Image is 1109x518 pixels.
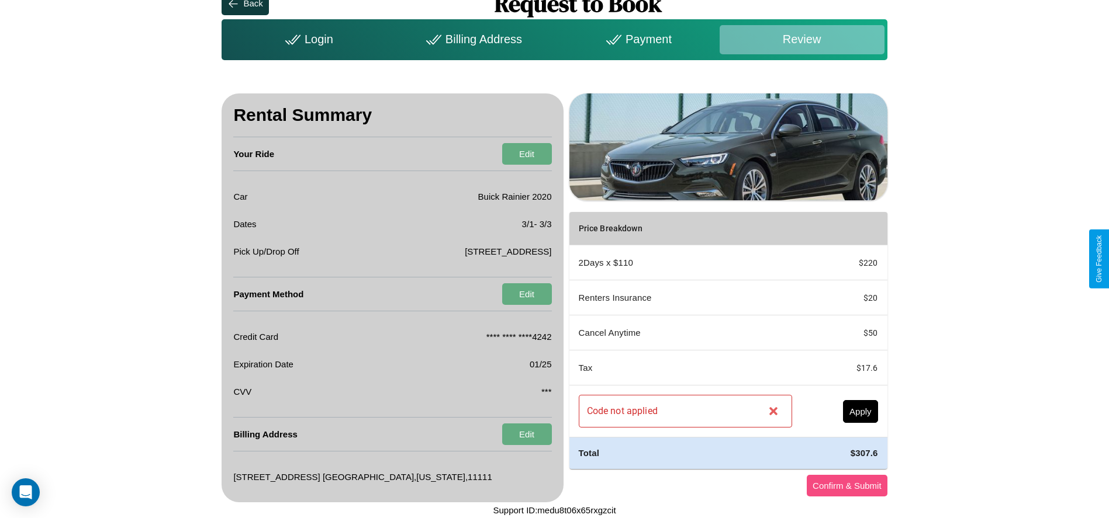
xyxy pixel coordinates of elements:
h4: $ 307.6 [811,447,878,459]
p: Renters Insurance [579,290,792,305]
p: Buick Rainier 2020 [478,189,552,204]
p: Tax [579,360,792,376]
p: 01/25 [530,356,552,372]
div: Review [720,25,885,54]
button: Confirm & Submit [807,475,887,496]
h4: Total [579,447,792,459]
p: CVV [233,384,251,399]
p: Expiration Date [233,356,293,372]
p: Support ID: medu8t06x65rxgzcit [493,502,616,518]
div: Give Feedback [1095,235,1103,283]
td: $ 220 [801,245,887,280]
p: [STREET_ADDRESS] [465,244,551,259]
td: $ 17.6 [801,350,887,385]
table: simple table [569,212,887,468]
p: Dates [233,216,256,232]
div: Payment [554,25,719,54]
button: Apply [843,400,878,423]
p: 3 / 1 - 3 / 3 [522,216,552,232]
p: [STREET_ADDRESS] [GEOGRAPHIC_DATA] , [US_STATE] , 11111 [233,469,492,485]
button: Edit [502,423,552,445]
p: Credit Card [233,329,278,345]
button: Edit [502,143,552,165]
p: 2 Days x $ 110 [579,255,792,270]
h4: Your Ride [233,137,274,171]
p: Cancel Anytime [579,325,792,340]
h4: Billing Address [233,418,297,451]
th: Price Breakdown [569,212,801,245]
div: Open Intercom Messenger [12,478,40,506]
button: Edit [502,283,552,305]
h4: Payment Method [233,277,303,311]
h3: Rental Summary [233,93,551,137]
p: Pick Up/Drop Off [233,244,299,259]
td: $ 50 [801,315,887,350]
td: $ 20 [801,280,887,315]
div: Login [224,25,389,54]
div: Billing Address [389,25,554,54]
p: Car [233,189,247,204]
